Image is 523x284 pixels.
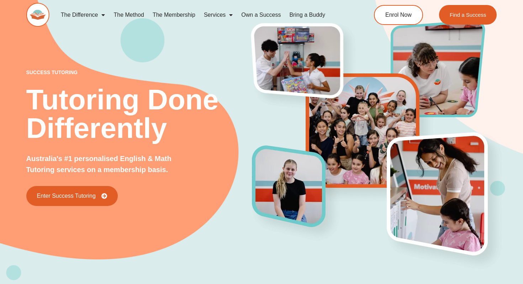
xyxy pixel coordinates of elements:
[26,70,252,75] p: success tutoring
[57,7,110,23] a: The Difference
[439,5,497,25] a: Find a Success
[37,193,96,199] span: Enter Success Tutoring
[385,12,412,18] span: Enrol Now
[450,12,486,17] span: Find a Success
[57,7,347,23] nav: Menu
[285,7,329,23] a: Bring a Buddy
[237,7,285,23] a: Own a Success
[200,7,237,23] a: Services
[109,7,148,23] a: The Method
[148,7,200,23] a: The Membership
[26,86,252,143] h2: Tutoring Done Differently
[374,5,423,25] a: Enrol Now
[26,153,191,175] p: Australia's #1 personalised English & Math Tutoring services on a membership basis.
[26,186,118,206] a: Enter Success Tutoring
